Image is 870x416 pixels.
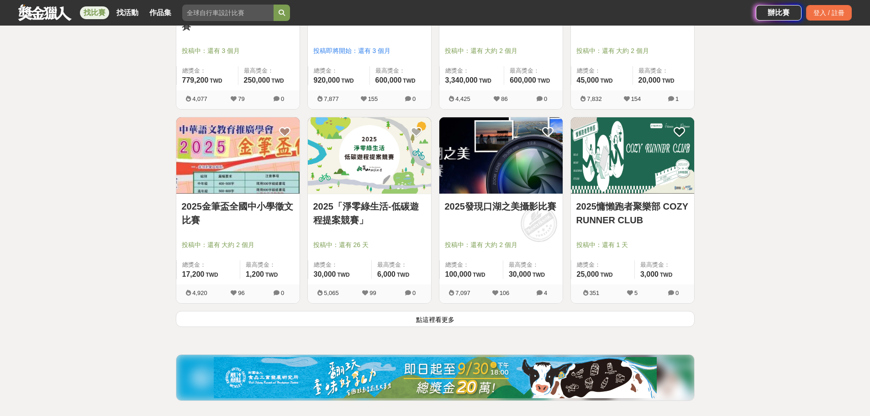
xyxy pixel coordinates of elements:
[244,66,294,75] span: 最高獎金：
[445,270,472,278] span: 100,000
[313,240,426,250] span: 投稿中：還有 26 天
[445,260,497,269] span: 總獎金：
[314,270,336,278] span: 30,000
[210,78,222,84] span: TWD
[662,78,674,84] span: TWD
[544,95,547,102] span: 0
[638,76,661,84] span: 20,000
[590,290,600,296] span: 351
[369,290,376,296] span: 99
[473,272,485,278] span: TWD
[313,200,426,227] a: 2025「淨零綠生活-低碳遊程提案競賽」
[806,5,852,21] div: 登入 / 註冊
[412,290,416,296] span: 0
[214,357,657,398] img: 0721bdb2-86f1-4b3e-8aa4-d67e5439bccf.jpg
[576,240,689,250] span: 投稿中：還有 1 天
[182,270,205,278] span: 17,200
[600,272,612,278] span: TWD
[445,200,557,213] a: 2025發現口湖之美攝影比賽
[324,95,339,102] span: 7,877
[314,76,340,84] span: 920,000
[375,66,426,75] span: 最高獎金：
[577,66,627,75] span: 總獎金：
[182,5,274,21] input: 全球自行車設計比賽
[281,290,284,296] span: 0
[337,272,349,278] span: TWD
[146,6,175,19] a: 作品集
[271,78,284,84] span: TWD
[246,260,294,269] span: 最高獎金：
[509,270,531,278] span: 30,000
[182,76,209,84] span: 779,200
[577,260,629,269] span: 總獎金：
[445,66,499,75] span: 總獎金：
[314,66,364,75] span: 總獎金：
[660,272,672,278] span: TWD
[501,95,507,102] span: 86
[544,290,547,296] span: 4
[640,260,689,269] span: 最高獎金：
[80,6,109,19] a: 找比賽
[412,95,416,102] span: 0
[308,117,431,194] img: Cover Image
[377,270,395,278] span: 6,000
[756,5,801,21] a: 辦比賽
[238,95,244,102] span: 79
[182,260,234,269] span: 總獎金：
[577,76,599,84] span: 45,000
[182,66,232,75] span: 總獎金：
[479,78,491,84] span: TWD
[675,290,679,296] span: 0
[113,6,142,19] a: 找活動
[455,95,470,102] span: 4,425
[246,270,264,278] span: 1,200
[182,200,294,227] a: 2025金筆盃全國中小學徵文比賽
[631,95,641,102] span: 154
[510,66,557,75] span: 最高獎金：
[509,260,557,269] span: 最高獎金：
[341,78,353,84] span: TWD
[640,270,659,278] span: 3,000
[192,290,207,296] span: 4,920
[182,46,294,56] span: 投稿中：還有 3 個月
[675,95,679,102] span: 1
[634,290,638,296] span: 5
[403,78,415,84] span: TWD
[500,290,510,296] span: 106
[571,117,694,194] img: Cover Image
[576,200,689,227] a: 2025慵懶跑者聚樂部 COZY RUNNER CLUB
[238,290,244,296] span: 96
[445,76,478,84] span: 3,340,000
[397,272,409,278] span: TWD
[182,240,294,250] span: 投稿中：還有 大約 2 個月
[587,95,602,102] span: 7,832
[314,260,366,269] span: 總獎金：
[265,272,278,278] span: TWD
[445,46,557,56] span: 投稿中：還有 大約 2 個月
[176,311,695,327] button: 點這裡看更多
[281,95,284,102] span: 0
[533,272,545,278] span: TWD
[324,290,339,296] span: 5,065
[375,76,402,84] span: 600,000
[244,76,270,84] span: 250,000
[192,95,207,102] span: 4,077
[576,46,689,56] span: 投稿中：還有 大約 2 個月
[510,76,536,84] span: 600,000
[377,260,426,269] span: 最高獎金：
[368,95,378,102] span: 155
[455,290,470,296] span: 7,097
[313,46,426,56] span: 投稿即將開始：還有 3 個月
[600,78,612,84] span: TWD
[638,66,689,75] span: 最高獎金：
[206,272,218,278] span: TWD
[538,78,550,84] span: TWD
[445,240,557,250] span: 投稿中：還有 大約 2 個月
[176,117,300,194] img: Cover Image
[439,117,563,194] img: Cover Image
